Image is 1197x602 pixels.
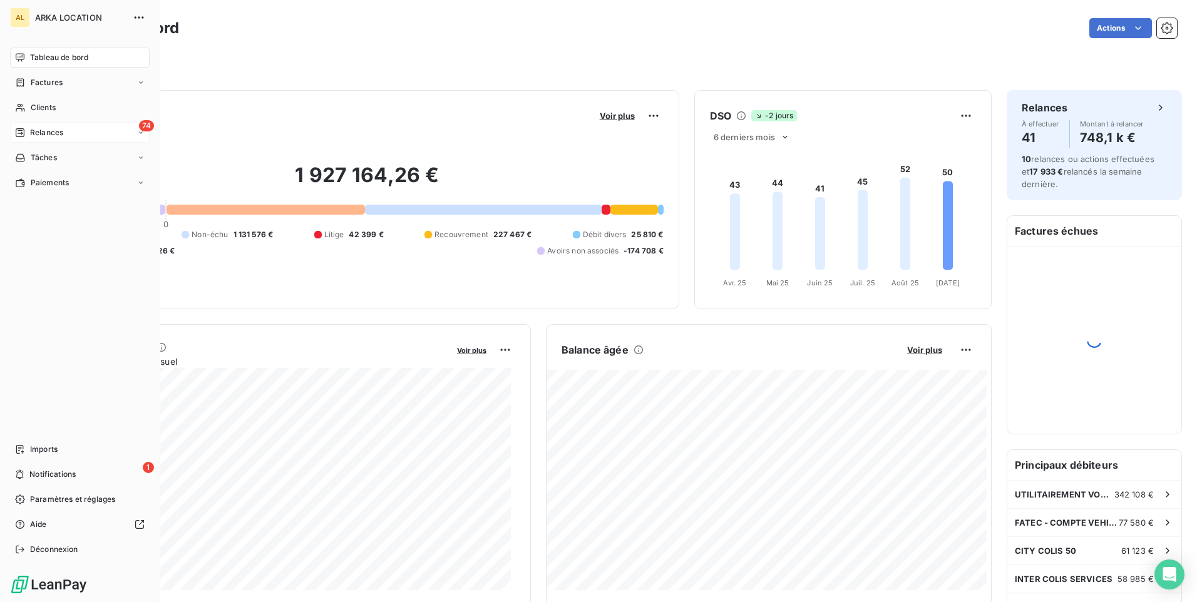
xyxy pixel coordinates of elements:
span: Tâches [31,152,57,163]
span: Voir plus [457,346,486,355]
tspan: Août 25 [891,278,919,287]
span: Aide [30,519,47,530]
span: Notifications [29,469,76,480]
span: 42 399 € [349,229,383,240]
button: Voir plus [453,344,490,355]
span: CITY COLIS 50 [1015,546,1076,556]
span: 17 933 € [1029,166,1063,176]
h4: 748,1 k € [1080,128,1144,148]
span: relances ou actions effectuées et relancés la semaine dernière. [1022,154,1154,189]
span: UTILITAIREMENT VOTRE SARL [1015,489,1114,499]
tspan: Juil. 25 [850,278,875,287]
span: Factures [31,77,63,88]
img: Logo LeanPay [10,574,88,594]
span: ARKA LOCATION [35,13,125,23]
h6: Relances [1022,100,1067,115]
span: 0 [163,219,168,229]
span: -174 708 € [624,245,664,257]
span: INTER COLIS SERVICES [1015,574,1112,584]
span: Montant à relancer [1080,120,1144,128]
span: Paiements [31,177,69,188]
span: Non-échu [192,229,228,240]
span: 342 108 € [1114,489,1154,499]
h2: 1 927 164,26 € [71,163,664,200]
div: AL [10,8,30,28]
span: 6 derniers mois [714,132,775,142]
span: 77 580 € [1119,518,1154,528]
span: Imports [30,444,58,455]
a: Aide [10,514,150,534]
div: Open Intercom Messenger [1154,559,1184,589]
span: 25 810 € [631,229,663,240]
span: Voir plus [907,345,942,355]
span: FATEC - COMPTE VEHIPOSTE [1015,518,1119,528]
span: Recouvrement [434,229,488,240]
span: 227 467 € [493,229,532,240]
span: Chiffre d'affaires mensuel [71,355,448,368]
span: 1 [143,462,154,473]
tspan: Juin 25 [807,278,833,287]
tspan: Mai 25 [766,278,789,287]
span: 74 [139,120,154,131]
span: Tableau de bord [30,52,88,63]
span: 1 131 576 € [234,229,274,240]
span: Avoirs non associés [547,245,619,257]
span: Clients [31,102,56,113]
h6: Principaux débiteurs [1007,450,1181,480]
span: Litige [324,229,344,240]
tspan: [DATE] [936,278,960,287]
h4: 41 [1022,128,1059,148]
span: Paramètres et réglages [30,494,115,505]
span: À effectuer [1022,120,1059,128]
h6: DSO [710,108,731,123]
button: Voir plus [596,110,639,121]
span: 10 [1022,154,1031,164]
span: Relances [30,127,63,138]
h6: Balance âgée [562,342,629,357]
tspan: Avr. 25 [723,278,746,287]
span: 58 985 € [1117,574,1154,584]
span: Débit divers [583,229,627,240]
span: Déconnexion [30,544,78,555]
button: Voir plus [903,344,946,355]
span: 61 123 € [1121,546,1154,556]
button: Actions [1089,18,1152,38]
span: -2 jours [751,110,797,121]
h6: Factures échues [1007,216,1181,246]
span: Voir plus [600,111,635,121]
